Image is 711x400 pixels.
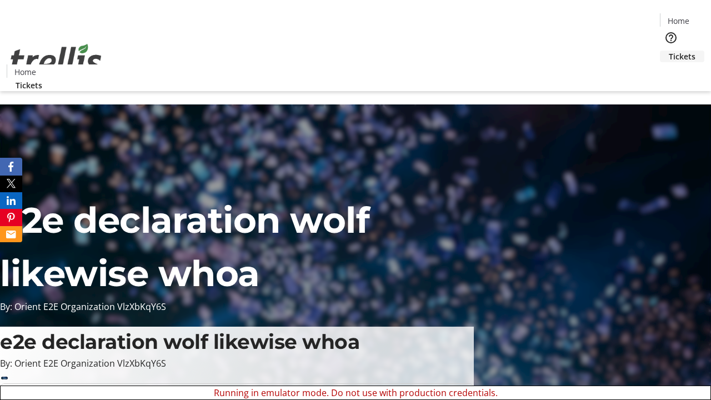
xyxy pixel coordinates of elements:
[7,66,43,78] a: Home
[669,51,695,62] span: Tickets
[660,51,704,62] a: Tickets
[16,79,42,91] span: Tickets
[7,32,106,87] img: Orient E2E Organization VlzXbKqY6S's Logo
[660,27,682,49] button: Help
[7,79,51,91] a: Tickets
[668,15,689,27] span: Home
[660,62,682,84] button: Cart
[14,66,36,78] span: Home
[660,15,696,27] a: Home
